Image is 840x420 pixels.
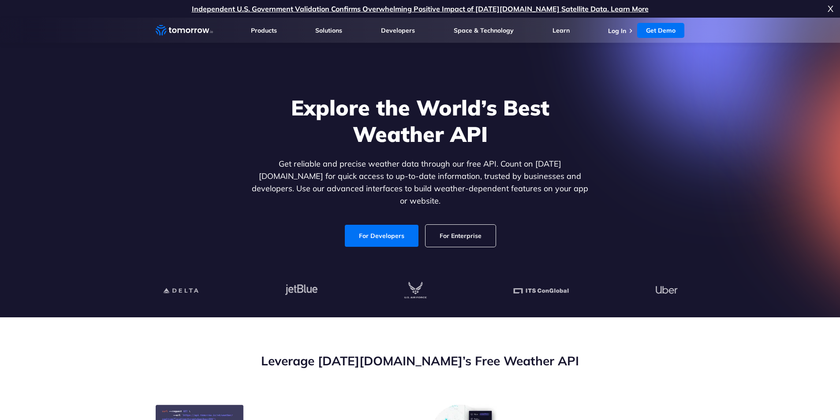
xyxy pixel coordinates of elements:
a: Products [251,26,277,34]
a: Independent U.S. Government Validation Confirms Overwhelming Positive Impact of [DATE][DOMAIN_NAM... [192,4,649,13]
a: Solutions [315,26,342,34]
a: For Developers [345,225,418,247]
h2: Leverage [DATE][DOMAIN_NAME]’s Free Weather API [156,353,685,369]
a: For Enterprise [426,225,496,247]
a: Log In [608,27,626,35]
a: Developers [381,26,415,34]
a: Home link [156,24,213,37]
a: Space & Technology [454,26,514,34]
h1: Explore the World’s Best Weather API [250,94,590,147]
a: Get Demo [637,23,684,38]
p: Get reliable and precise weather data through our free API. Count on [DATE][DOMAIN_NAME] for quic... [250,158,590,207]
a: Learn [553,26,570,34]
